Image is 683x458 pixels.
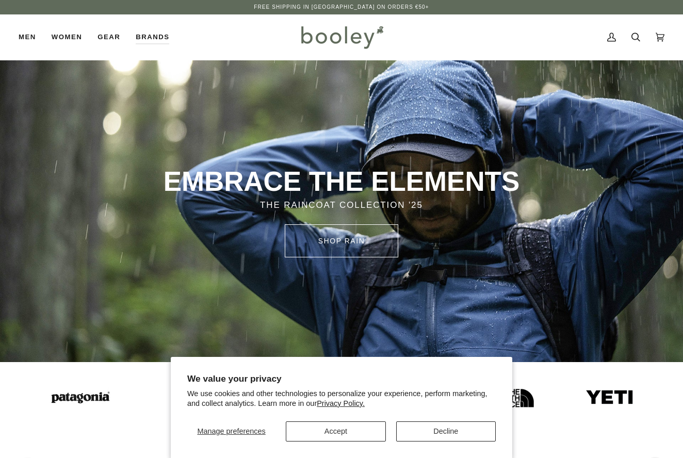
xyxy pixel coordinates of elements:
p: EMBRACE THE ELEMENTS [144,165,539,199]
span: Women [52,32,82,42]
span: Brands [136,32,169,42]
button: Manage preferences [187,421,275,441]
a: Brands [128,14,177,60]
a: Women [44,14,90,60]
span: Manage preferences [197,427,265,435]
a: SHOP rain [285,224,398,257]
button: Decline [396,421,496,441]
a: Privacy Policy. [317,399,365,407]
span: Men [19,32,36,42]
p: We use cookies and other technologies to personalize your experience, perform marketing, and coll... [187,389,496,408]
p: Free Shipping in [GEOGRAPHIC_DATA] on Orders €50+ [254,3,429,11]
img: Booley [297,22,387,52]
span: Gear [97,32,120,42]
h2: We value your privacy [187,373,496,384]
p: THE RAINCOAT COLLECTION '25 [144,199,539,212]
a: Gear [90,14,128,60]
button: Accept [286,421,385,441]
a: Men [19,14,44,60]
